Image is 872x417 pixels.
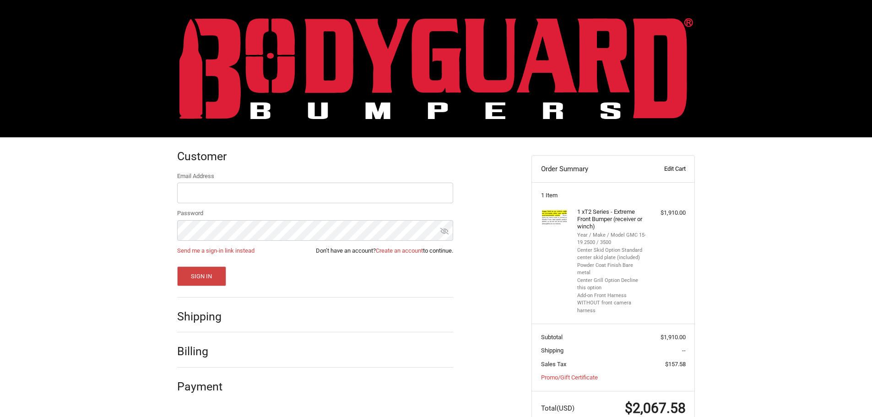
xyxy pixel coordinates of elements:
[177,149,231,163] h2: Customer
[541,164,640,173] h3: Order Summary
[541,334,563,341] span: Subtotal
[826,373,872,417] iframe: Chat Widget
[177,247,255,254] a: Send me a sign-in link instead
[682,347,686,354] span: --
[541,404,574,412] span: Total (USD)
[640,164,685,173] a: Edit Cart
[177,344,231,358] h2: Billing
[650,208,686,217] div: $1,910.00
[625,400,686,416] span: $2,067.58
[665,361,686,368] span: $157.58
[541,374,598,381] a: Promo/Gift Certificate
[577,292,647,315] li: Add-on Front Harness WITHOUT front camera harness
[577,247,647,262] li: Center Skid Option Standard center skid plate (included)
[577,277,647,292] li: Center Grill Option Decline this option
[316,246,453,255] span: Don’t have an account? to continue.
[376,247,423,254] a: Create an account
[177,379,231,394] h2: Payment
[177,172,453,181] label: Email Address
[177,209,453,218] label: Password
[541,192,686,199] h3: 1 Item
[177,309,231,324] h2: Shipping
[661,334,686,341] span: $1,910.00
[177,266,226,286] button: Sign In
[577,262,647,277] li: Powder Coat Finish Bare metal
[577,232,647,247] li: Year / Make / Model GMC 15-19 2500 / 3500
[577,208,647,231] h4: 1 x T2 Series - Extreme Front Bumper (receiver or winch)
[541,361,566,368] span: Sales Tax
[541,347,563,354] span: Shipping
[179,18,693,119] img: BODYGUARD BUMPERS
